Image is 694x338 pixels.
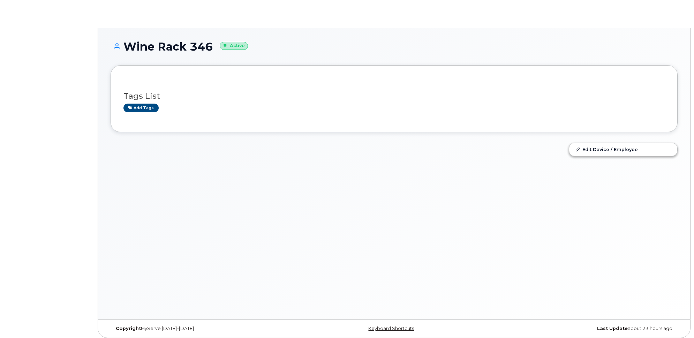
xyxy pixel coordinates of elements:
strong: Last Update [597,326,628,331]
h3: Tags List [123,92,665,100]
div: about 23 hours ago [489,326,678,331]
h1: Wine Rack 346 [111,40,678,53]
div: MyServe [DATE]–[DATE] [111,326,300,331]
strong: Copyright [116,326,141,331]
small: Active [220,42,248,50]
a: Keyboard Shortcuts [368,326,414,331]
a: Add tags [123,104,159,112]
a: Edit Device / Employee [569,143,677,156]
